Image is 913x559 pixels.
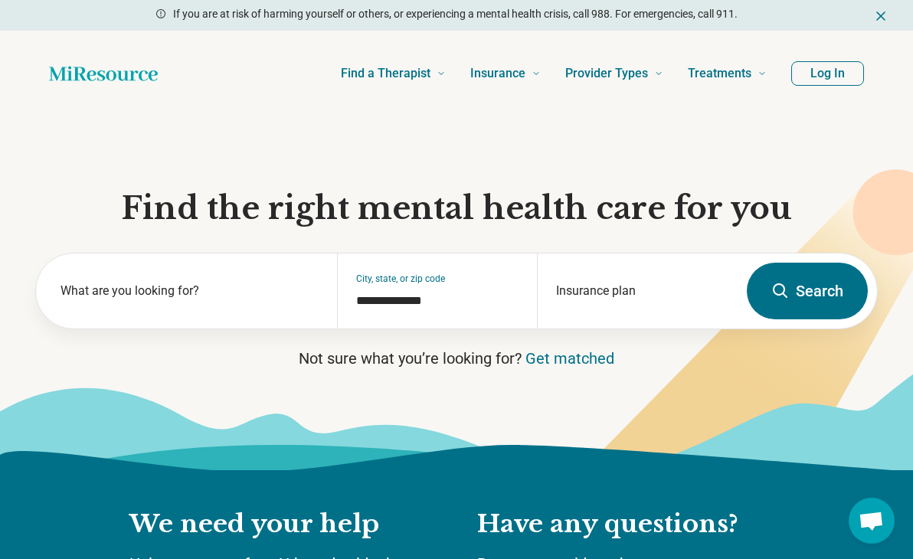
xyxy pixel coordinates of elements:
span: Provider Types [565,63,648,84]
p: If you are at risk of harming yourself or others, or experiencing a mental health crisis, call 98... [173,6,738,22]
label: What are you looking for? [61,282,319,300]
button: Dismiss [873,6,888,25]
p: Not sure what you’re looking for? [35,348,878,369]
a: Provider Types [565,43,663,104]
a: Find a Therapist [341,43,446,104]
h2: We need your help [129,508,447,541]
span: Treatments [688,63,751,84]
div: Open chat [849,498,895,544]
span: Find a Therapist [341,63,430,84]
a: Insurance [470,43,541,104]
h1: Find the right mental health care for you [35,188,878,228]
span: Insurance [470,63,525,84]
a: Get matched [525,349,614,368]
button: Log In [791,61,864,86]
h2: Have any questions? [477,508,784,541]
a: Treatments [688,43,767,104]
button: Search [747,263,868,319]
a: Home page [49,58,158,89]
